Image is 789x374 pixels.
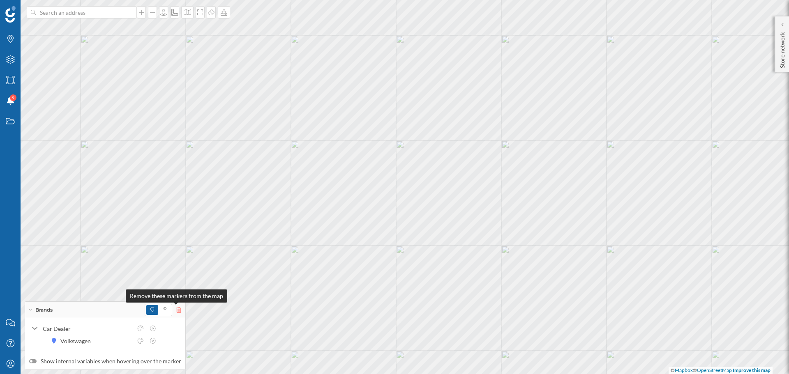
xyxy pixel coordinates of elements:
p: Store network [778,29,787,68]
label: Show internal variables when hovering over the marker [29,357,181,365]
span: 9 [12,94,14,102]
img: Geoblink Logo [5,6,16,23]
span: Brands [35,306,53,314]
div: Volkswagen [60,337,95,345]
a: OpenStreetMap [697,367,732,373]
span: Assistance [13,6,53,13]
div: © © [669,367,773,374]
div: Car Dealer [43,324,132,333]
a: Improve this map [733,367,771,373]
a: Mapbox [675,367,693,373]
